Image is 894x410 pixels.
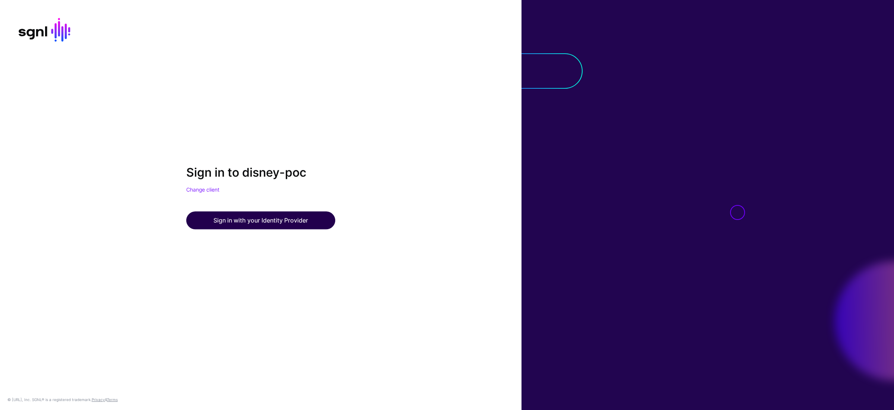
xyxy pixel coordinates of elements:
[107,397,118,402] a: Terms
[92,397,105,402] a: Privacy
[186,165,335,180] h2: Sign in to disney-poc
[7,397,118,403] div: © [URL], Inc. SGNL® is a registered trademark. &
[186,187,219,193] a: Change client
[186,212,335,230] button: Sign in with your Identity Provider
